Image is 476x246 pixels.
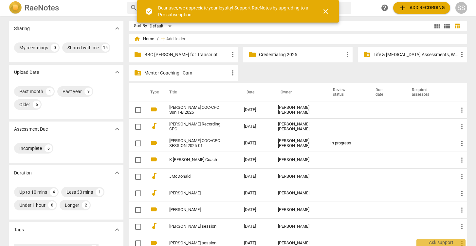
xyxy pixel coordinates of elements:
[278,157,320,162] div: [PERSON_NAME]
[458,51,466,58] span: more_vert
[9,1,122,14] a: LogoRaeNotes
[393,2,450,14] button: Upload
[259,51,343,58] p: Credentialing 2025
[455,2,467,14] div: SS
[101,44,109,52] div: 15
[63,88,82,95] div: Past year
[134,51,142,58] span: folder
[278,241,320,246] div: [PERSON_NAME]
[150,139,158,147] span: videocam
[432,21,442,31] button: Tile view
[150,106,158,113] span: videocam
[158,5,310,18] div: Dear user, we appreciate your loyalty! Support RaeNotes by upgrading to a
[113,125,121,133] span: expand_more
[398,4,406,12] span: add
[325,83,368,102] th: Review status
[160,36,166,42] span: add
[51,44,59,52] div: 0
[14,226,24,233] p: Tags
[433,22,441,30] span: view_module
[239,185,273,202] td: [DATE]
[169,191,220,196] a: [PERSON_NAME]
[169,241,220,246] a: [PERSON_NAME] session
[278,122,320,132] div: [PERSON_NAME] [PERSON_NAME]
[278,207,320,212] div: [PERSON_NAME]
[458,206,466,214] span: more_vert
[458,173,466,181] span: more_vert
[169,207,220,212] a: [PERSON_NAME]
[343,51,351,58] span: more_vert
[112,225,122,235] button: Show more
[229,69,237,77] span: more_vert
[458,106,466,114] span: more_vert
[144,51,229,58] p: BBC Jean Demos for Transcript
[278,224,320,229] div: [PERSON_NAME]
[398,4,445,12] span: Add recording
[19,202,46,208] div: Under 1 hour
[169,122,220,132] a: [PERSON_NAME] Recording CPC
[248,51,256,58] span: folder
[113,68,121,76] span: expand_more
[322,8,330,15] span: close
[14,170,32,176] p: Duration
[443,22,451,30] span: view_list
[166,37,185,41] span: Add folder
[169,224,220,229] a: [PERSON_NAME] session
[458,139,466,147] span: more_vert
[19,145,42,152] div: Incomplete
[239,83,273,102] th: Date
[113,169,121,177] span: expand_more
[19,189,47,195] div: Up to 10 mins
[112,124,122,134] button: Show more
[113,25,121,32] span: expand_more
[134,69,142,77] span: folder_shared
[330,141,362,146] div: In progress
[112,67,122,77] button: Show more
[82,201,90,209] div: 2
[67,44,99,51] div: Shared with me
[134,36,154,42] span: Home
[239,202,273,218] td: [DATE]
[442,21,452,31] button: List view
[134,36,140,42] span: home
[14,69,39,76] p: Upload Date
[14,126,48,133] p: Assessment Due
[66,189,93,195] div: Less 30 mins
[113,226,121,234] span: expand_more
[381,4,389,12] span: help
[368,83,404,102] th: Due date
[130,4,138,12] span: search
[454,23,460,29] span: table_chart
[50,188,58,196] div: 4
[278,174,320,179] div: [PERSON_NAME]
[229,51,237,58] span: more_vert
[150,21,174,31] div: Default
[150,172,158,180] span: audiotrack
[278,191,320,196] div: [PERSON_NAME]
[239,102,273,118] td: [DATE]
[452,21,462,31] button: Table view
[458,123,466,131] span: more_vert
[144,70,229,76] p: Mentor Coaching - Cam
[157,37,158,41] span: /
[145,8,153,15] span: check_circle
[46,88,54,95] div: 1
[25,3,59,12] h2: RaeNotes
[169,174,220,179] a: JMcDonald
[458,156,466,164] span: more_vert
[239,135,273,152] td: [DATE]
[278,139,320,148] div: [PERSON_NAME] [PERSON_NAME]
[145,83,161,102] th: Type
[169,157,220,162] a: K [PERSON_NAME] Coach
[278,105,320,115] div: [PERSON_NAME] [PERSON_NAME]
[458,189,466,197] span: more_vert
[19,101,30,108] div: Older
[150,122,158,130] span: audiotrack
[150,156,158,163] span: videocam
[239,152,273,168] td: [DATE]
[161,83,239,102] th: Title
[158,12,192,17] a: Pro subscription
[239,118,273,135] td: [DATE]
[379,2,391,14] a: Help
[33,101,41,108] div: 5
